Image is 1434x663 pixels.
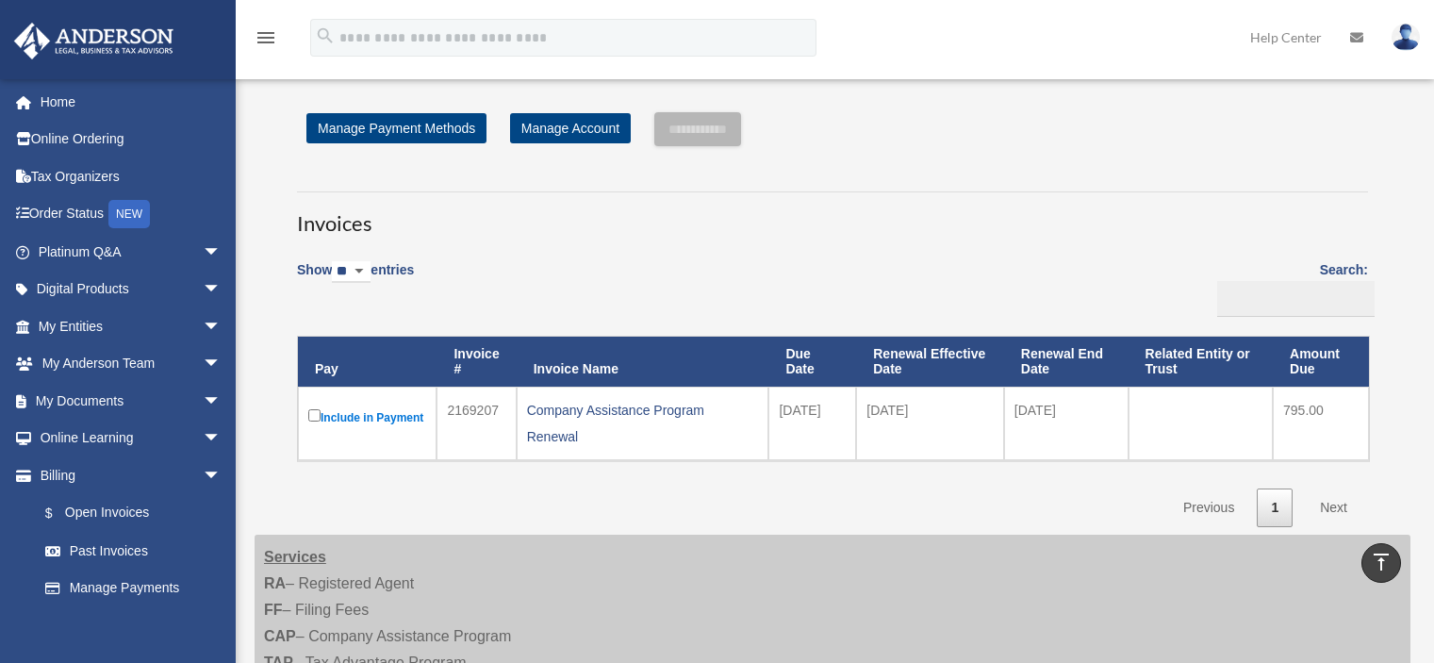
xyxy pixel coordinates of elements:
[315,25,336,46] i: search
[768,337,856,388] th: Due Date: activate to sort column ascending
[1392,24,1420,51] img: User Pic
[13,157,250,195] a: Tax Organizers
[13,456,240,494] a: Billingarrow_drop_down
[1211,258,1368,317] label: Search:
[856,387,1004,460] td: [DATE]
[332,261,371,283] select: Showentries
[203,420,240,458] span: arrow_drop_down
[203,456,240,495] span: arrow_drop_down
[437,337,516,388] th: Invoice #: activate to sort column ascending
[1129,337,1274,388] th: Related Entity or Trust: activate to sort column ascending
[517,337,769,388] th: Invoice Name: activate to sort column ascending
[297,258,414,302] label: Show entries
[264,602,283,618] strong: FF
[264,575,286,591] strong: RA
[26,532,240,570] a: Past Invoices
[437,387,516,460] td: 2169207
[1361,543,1401,583] a: vertical_align_top
[108,200,150,228] div: NEW
[1004,337,1129,388] th: Renewal End Date: activate to sort column ascending
[13,307,250,345] a: My Entitiesarrow_drop_down
[298,337,437,388] th: Pay: activate to sort column descending
[1004,387,1129,460] td: [DATE]
[1370,551,1393,573] i: vertical_align_top
[264,628,296,644] strong: CAP
[13,420,250,457] a: Online Learningarrow_drop_down
[308,406,426,429] label: Include in Payment
[1217,281,1375,317] input: Search:
[203,271,240,309] span: arrow_drop_down
[1306,489,1361,527] a: Next
[1273,337,1369,388] th: Amount Due: activate to sort column ascending
[26,570,240,607] a: Manage Payments
[1169,489,1248,527] a: Previous
[13,83,250,121] a: Home
[13,345,250,383] a: My Anderson Teamarrow_drop_down
[255,33,277,49] a: menu
[308,409,321,422] input: Include in Payment
[255,26,277,49] i: menu
[13,271,250,308] a: Digital Productsarrow_drop_down
[1273,387,1369,460] td: 795.00
[527,397,759,450] div: Company Assistance Program Renewal
[13,195,250,234] a: Order StatusNEW
[856,337,1004,388] th: Renewal Effective Date: activate to sort column ascending
[13,121,250,158] a: Online Ordering
[26,494,231,533] a: $Open Invoices
[8,23,179,59] img: Anderson Advisors Platinum Portal
[306,113,486,143] a: Manage Payment Methods
[510,113,631,143] a: Manage Account
[1257,489,1293,527] a: 1
[13,233,250,271] a: Platinum Q&Aarrow_drop_down
[13,382,250,420] a: My Documentsarrow_drop_down
[297,191,1368,239] h3: Invoices
[203,382,240,421] span: arrow_drop_down
[264,549,326,565] strong: Services
[768,387,856,460] td: [DATE]
[203,233,240,272] span: arrow_drop_down
[203,307,240,346] span: arrow_drop_down
[56,502,65,525] span: $
[203,345,240,384] span: arrow_drop_down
